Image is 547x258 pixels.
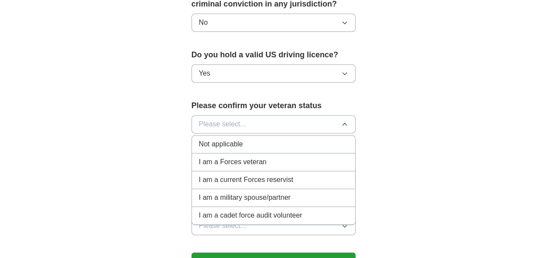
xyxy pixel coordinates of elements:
[191,64,356,83] button: Yes
[199,192,291,203] span: I am a military spouse/partner
[191,115,356,133] button: Please select...
[199,175,293,185] span: I am a current Forces reservist
[191,100,356,112] label: Please confirm your veteran status
[199,68,210,79] span: Yes
[199,139,243,149] span: Not applicable
[191,49,356,61] label: Do you hold a valid US driving licence?
[199,157,267,167] span: I am a Forces veteran
[199,119,246,129] span: Please select...
[199,221,246,231] span: Please select...
[199,17,208,28] span: No
[191,13,356,32] button: No
[191,217,356,235] button: Please select...
[199,210,302,221] span: I am a cadet force audit volunteer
